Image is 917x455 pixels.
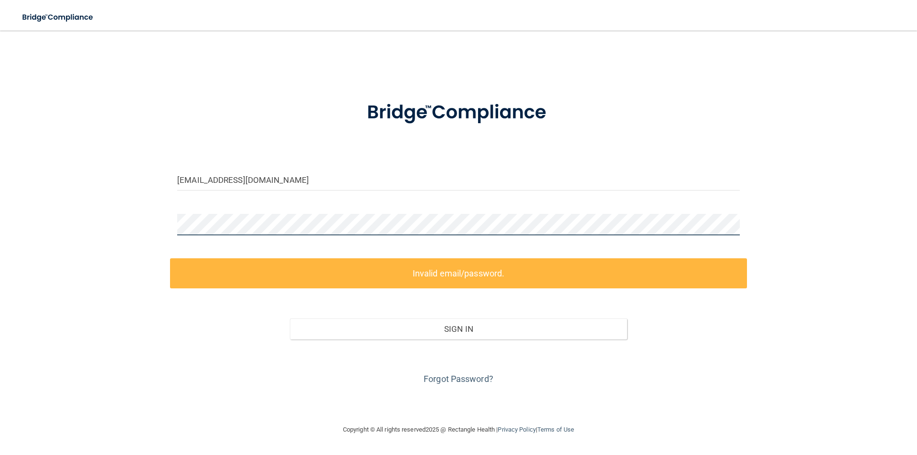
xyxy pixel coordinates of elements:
[170,258,747,288] label: Invalid email/password.
[498,426,535,433] a: Privacy Policy
[424,374,493,384] a: Forgot Password?
[14,8,102,27] img: bridge_compliance_login_screen.278c3ca4.svg
[177,169,740,190] input: Email
[537,426,574,433] a: Terms of Use
[290,318,628,339] button: Sign In
[284,414,633,445] div: Copyright © All rights reserved 2025 @ Rectangle Health | |
[347,88,570,138] img: bridge_compliance_login_screen.278c3ca4.svg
